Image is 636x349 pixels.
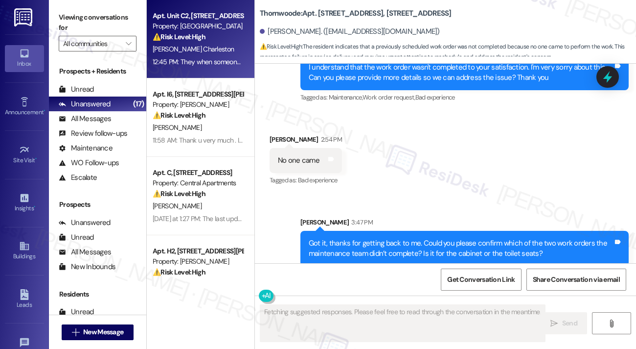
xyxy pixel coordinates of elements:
[153,111,205,120] strong: ⚠️ Risk Level: High
[59,307,94,317] div: Unread
[5,238,44,264] a: Buildings
[278,155,319,166] div: No one came
[153,178,243,188] div: Property: Central Apartments
[49,289,146,299] div: Residents
[541,312,587,334] button: Send
[153,256,243,267] div: Property: [PERSON_NAME]
[59,10,136,36] label: Viewing conversations for
[300,90,629,104] div: Tagged as:
[59,262,115,272] div: New Inbounds
[153,89,243,100] div: Apt. I6, [STREET_ADDRESS][PERSON_NAME]
[59,218,111,228] div: Unanswered
[533,274,620,285] span: Share Conversation via email
[441,269,521,291] button: Get Conversation Link
[14,8,34,26] img: ResiDesk Logo
[153,246,243,256] div: Apt. H2, [STREET_ADDRESS][PERSON_NAME]
[153,21,243,31] div: Property: [GEOGRAPHIC_DATA]
[5,45,44,72] a: Inbox
[59,232,94,243] div: Unread
[260,43,302,50] strong: ⚠️ Risk Level: High
[153,32,205,41] strong: ⚠️ Risk Level: High
[298,176,338,184] span: Bad experience
[153,11,243,21] div: Apt. Unit C2, [STREET_ADDRESS][PERSON_NAME]
[44,107,45,114] span: •
[5,286,44,313] a: Leads
[153,201,202,210] span: [PERSON_NAME]
[62,324,134,340] button: New Message
[35,155,37,162] span: •
[318,134,342,145] div: 2:54 PM
[153,100,243,110] div: Property: [PERSON_NAME]
[309,62,613,83] div: I understand that the work order wasn't completed to your satisfaction. I'm very sorry about this...
[126,40,131,48] i: 
[5,142,44,168] a: Site Visit •
[260,8,452,19] b: Thornwoode: Apt. [STREET_ADDRESS], [STREET_ADDRESS]
[59,143,113,153] div: Maintenance
[526,269,626,291] button: Share Conversation via email
[49,199,146,210] div: Prospects
[260,26,440,37] div: [PERSON_NAME]. ([EMAIL_ADDRESS][DOMAIN_NAME])
[59,99,111,109] div: Unanswered
[59,128,127,139] div: Review follow-ups
[153,123,202,132] span: [PERSON_NAME]
[49,66,146,76] div: Prospects + Residents
[131,97,146,112] div: (17)
[153,189,205,198] strong: ⚠️ Risk Level: High
[59,84,94,95] div: Unread
[363,93,415,101] span: Work order request ,
[59,114,111,124] div: All Messages
[59,158,119,168] div: WO Follow-ups
[550,320,558,327] i: 
[260,42,636,63] span: : The resident indicates that a previously scheduled work order was not completed because no one ...
[34,203,35,210] span: •
[270,173,342,187] div: Tagged as:
[309,238,613,259] div: Got it, thanks for getting back to me. Could you please confirm which of the two work orders the ...
[63,36,121,51] input: All communities
[447,274,515,285] span: Get Conversation Link
[153,168,243,178] div: Apt. C, [STREET_ADDRESS]
[415,93,455,101] span: Bad experience
[260,305,545,342] textarea: To enrich screen reader interactions, please activate Accessibility in Grammarly extension settings
[329,93,363,101] span: Maintenance ,
[59,173,97,183] div: Escalate
[349,217,372,227] div: 3:47 PM
[5,190,44,216] a: Insights •
[153,45,234,53] span: [PERSON_NAME] Charleston
[153,136,324,145] div: 11:58 AM: Thank u very much . I'm soo thankful for u right now
[153,268,205,276] strong: ⚠️ Risk Level: High
[270,134,342,148] div: [PERSON_NAME]
[72,328,79,336] i: 
[608,320,615,327] i: 
[83,327,123,337] span: New Message
[153,57,410,66] div: 12:45 PM: They when someone is in the apartment so I can show them what the problem is
[562,318,577,328] span: Send
[300,217,629,231] div: [PERSON_NAME]
[59,247,111,257] div: All Messages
